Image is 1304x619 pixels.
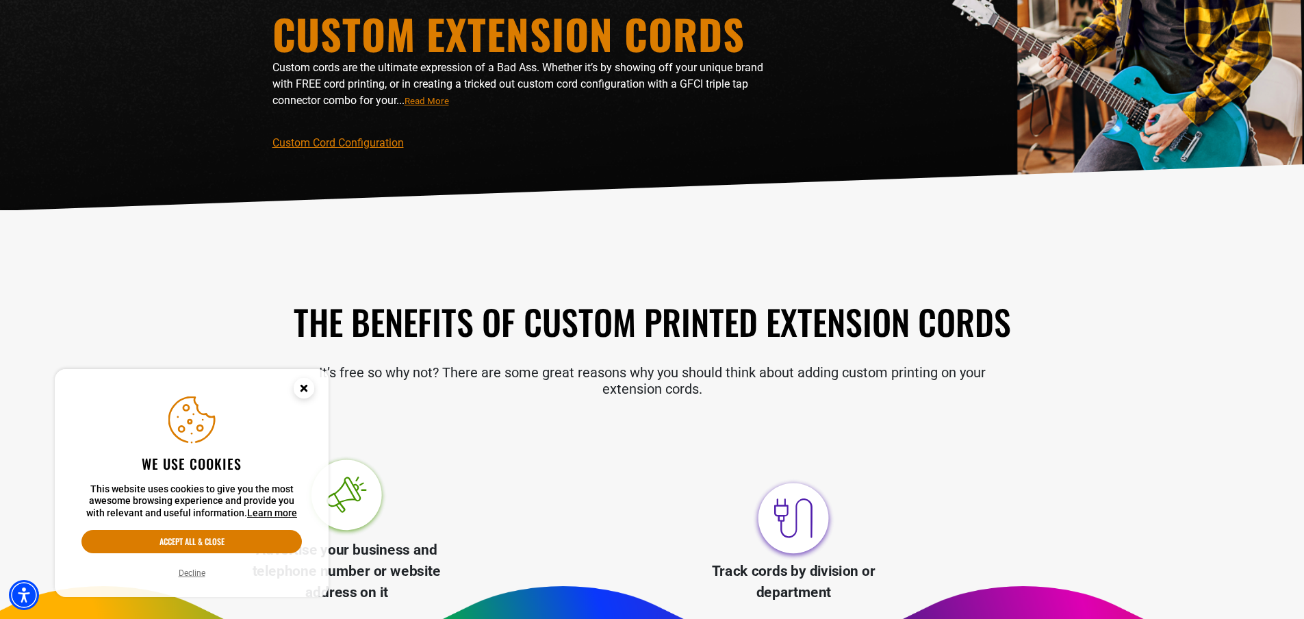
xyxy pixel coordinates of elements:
img: Advertise [304,455,389,540]
p: It’s free so why not? There are some great reasons why you should think about adding custom print... [272,364,1032,397]
button: Decline [175,566,209,580]
p: Advertise your business and telephone number or website address on it [235,540,458,604]
span: Read More [405,96,449,106]
aside: Cookie Consent [55,369,329,598]
a: This website uses cookies to give you the most awesome browsing experience and provide you with r... [247,507,297,518]
p: Track cords by division or department [682,561,905,603]
p: Custom cords are the ultimate expression of a Bad Ass. Whether it’s by showing off your unique br... [272,60,772,109]
img: Track [751,476,836,561]
h2: We use cookies [81,455,302,472]
div: Accessibility Menu [9,580,39,610]
h2: The Benefits of Custom Printed Extension Cords [272,299,1032,344]
a: Custom Cord Configuration [272,136,404,149]
h1: Custom Extension Cords [272,13,772,54]
p: This website uses cookies to give you the most awesome browsing experience and provide you with r... [81,483,302,520]
button: Accept all & close [81,530,302,553]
